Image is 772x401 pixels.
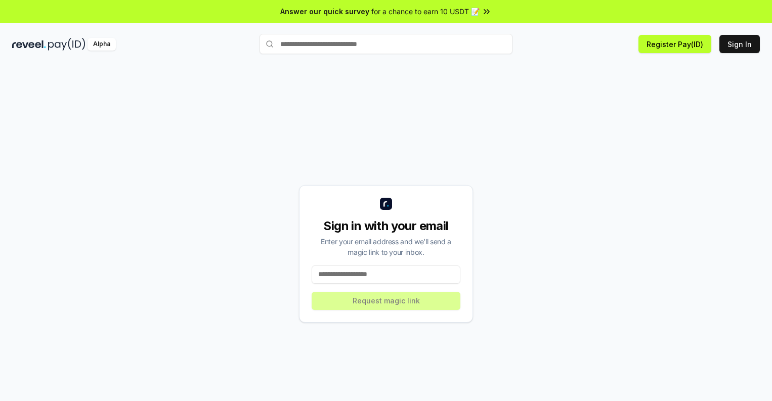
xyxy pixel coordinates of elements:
button: Sign In [719,35,760,53]
button: Register Pay(ID) [638,35,711,53]
img: logo_small [380,198,392,210]
span: for a chance to earn 10 USDT 📝 [371,6,480,17]
div: Enter your email address and we’ll send a magic link to your inbox. [312,236,460,257]
span: Answer our quick survey [280,6,369,17]
img: pay_id [48,38,85,51]
div: Alpha [88,38,116,51]
div: Sign in with your email [312,218,460,234]
img: reveel_dark [12,38,46,51]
